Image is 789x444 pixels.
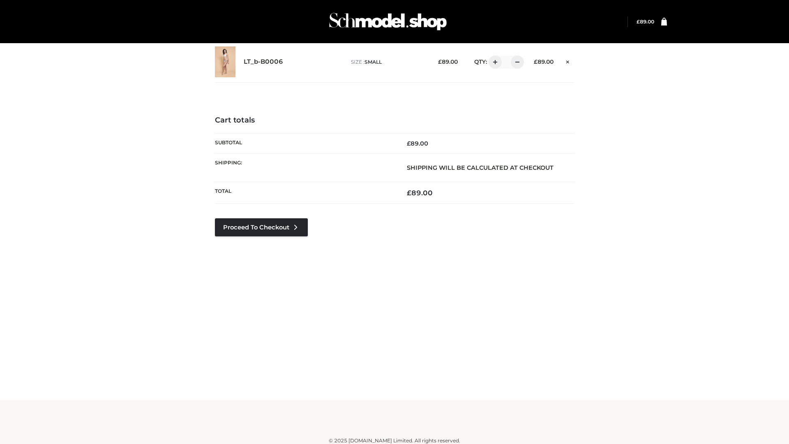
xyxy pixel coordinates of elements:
[365,59,382,65] span: SMALL
[215,116,574,125] h4: Cart totals
[637,18,654,25] a: £89.00
[407,189,411,197] span: £
[407,189,433,197] bdi: 89.00
[351,58,425,66] p: size :
[438,58,442,65] span: £
[637,18,654,25] bdi: 89.00
[438,58,458,65] bdi: 89.00
[215,218,308,236] a: Proceed to Checkout
[215,46,235,77] img: LT_b-B0006 - SMALL
[244,58,283,66] a: LT_b-B0006
[407,140,411,147] span: £
[215,153,394,182] th: Shipping:
[534,58,554,65] bdi: 89.00
[407,140,428,147] bdi: 89.00
[215,133,394,153] th: Subtotal
[637,18,640,25] span: £
[466,55,521,69] div: QTY:
[534,58,538,65] span: £
[215,182,394,204] th: Total
[407,164,554,171] strong: Shipping will be calculated at checkout
[562,55,574,66] a: Remove this item
[326,5,450,38] img: Schmodel Admin 964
